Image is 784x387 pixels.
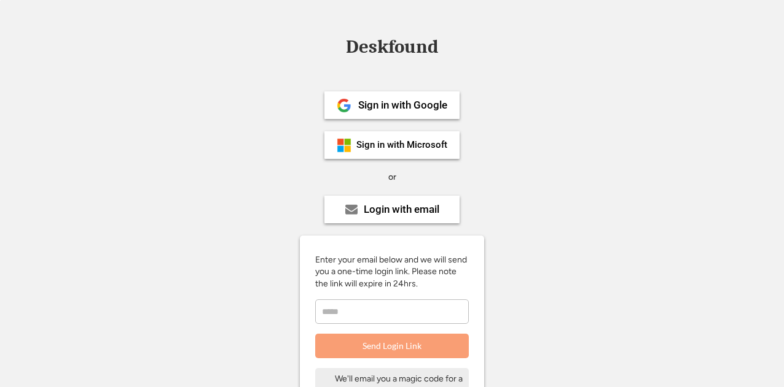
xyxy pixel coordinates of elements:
[315,254,469,290] div: Enter your email below and we will send you a one-time login link. Please note the link will expi...
[337,138,351,153] img: ms-symbollockup_mssymbol_19.png
[337,98,351,113] img: 1024px-Google__G__Logo.svg.png
[315,334,469,358] button: Send Login Link
[358,100,447,110] div: Sign in with Google
[388,171,396,183] div: or
[364,204,439,215] div: Login with email
[356,140,447,150] div: Sign in with Microsoft
[340,37,444,56] div: Deskfound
